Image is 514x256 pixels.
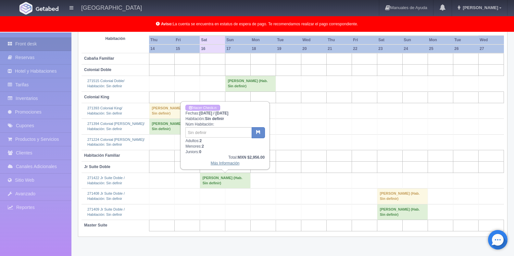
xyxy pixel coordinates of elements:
[453,36,478,44] th: Tue
[211,161,240,165] a: Más Información
[377,204,428,220] td: [PERSON_NAME] (Hab. Sin definir)
[87,122,144,131] a: 271394 Colonial [PERSON_NAME]/Habitación: Sin definir
[377,36,402,44] th: Sat
[149,36,174,44] th: Thu
[326,36,352,44] th: Thu
[199,111,229,116] b: [DATE] / [DATE]
[225,76,276,91] td: [PERSON_NAME] (Hab. Sin definir)
[428,44,453,53] th: 25
[352,36,377,44] th: Fri
[478,44,504,53] th: 27
[87,191,125,201] a: 271408 Jr Suite Doble /Habitación: Sin definir
[200,173,250,189] td: [PERSON_NAME] (Hab. Sin definir)
[225,44,250,53] th: 17
[181,102,269,169] div: Fechas: Habitación: Núm Habitación: Adultos: Menores: Juniors:
[202,144,204,149] b: 2
[238,155,265,160] b: MXN $2,956.00
[428,36,453,44] th: Mon
[81,3,142,11] h4: [GEOGRAPHIC_DATA]
[199,150,201,154] b: 0
[478,36,504,44] th: Wed
[87,207,125,216] a: 271409 Jr Suite Doble /Habitación: Sin definir
[174,44,200,53] th: 15
[453,44,478,53] th: 26
[276,36,301,44] th: Tue
[200,139,202,143] b: 2
[250,36,276,44] th: Mon
[301,44,326,53] th: 20
[87,79,124,88] a: 271515 Colonial Doble/Habitación: Sin definir
[105,36,125,41] strong: Habitación
[149,44,174,53] th: 14
[84,223,107,227] b: Master Suite
[205,116,224,121] b: Sin definir
[461,5,498,10] span: [PERSON_NAME]
[87,106,122,115] a: 271393 Colonial King/Habitación: Sin definir
[84,67,111,72] b: Colonial Doble
[402,44,428,53] th: 24
[84,153,120,158] b: Habitación Familiar
[84,95,109,99] b: Colonial King
[276,44,301,53] th: 19
[149,119,200,134] td: [PERSON_NAME] (Hab. Sin definir)
[377,189,428,204] td: [PERSON_NAME] (Hab. Sin definir)
[87,138,144,147] a: 271224 Colonial [PERSON_NAME]/Habitación: Sin definir
[19,2,32,15] img: Getabed
[149,103,200,118] td: [PERSON_NAME] (Hab. Sin definir)
[161,22,173,26] b: Aviso:
[174,36,200,44] th: Fri
[377,44,402,53] th: 23
[185,105,220,111] a: Hacer Check-in
[301,36,326,44] th: Wed
[352,44,377,53] th: 22
[225,36,250,44] th: Sun
[87,176,125,185] a: 271422 Jr Suite Doble /Habitación: Sin definir
[326,44,352,53] th: 21
[36,6,58,11] img: Getabed
[84,56,114,61] b: Cabaña Familiar
[200,36,225,44] th: Sat
[200,44,225,53] th: 16
[185,127,252,138] input: Sin definir
[84,165,110,169] b: Jr Suite Doble
[250,44,276,53] th: 18
[402,36,428,44] th: Sun
[185,155,265,160] div: Total:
